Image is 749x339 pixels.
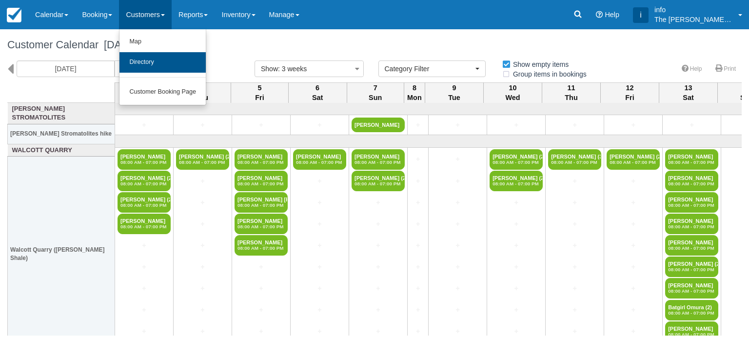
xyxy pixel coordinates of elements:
[352,326,405,337] a: +
[431,305,484,315] a: +
[665,192,718,213] a: [PERSON_NAME]08:00 AM - 07:00 PM
[179,160,226,165] em: 08:00 AM - 07:00 PM
[99,39,179,51] span: [DATE] - [DATE]
[710,62,742,76] a: Print
[10,146,113,155] a: Walcott Quarry
[410,283,426,294] a: +
[10,104,113,122] a: [PERSON_NAME] Stromatolites
[237,160,285,165] em: 08:00 AM - 07:00 PM
[176,326,229,337] a: +
[484,82,542,103] th: 10 Wed
[118,305,171,315] a: +
[120,160,168,165] em: 08:00 AM - 07:00 PM
[235,326,288,337] a: +
[431,120,484,130] a: +
[502,57,575,72] label: Show empty items
[235,171,288,191] a: [PERSON_NAME]08:00 AM - 07:00 PM
[665,278,718,299] a: [PERSON_NAME]08:00 AM - 07:00 PM
[607,219,660,229] a: +
[385,64,473,74] span: Category Filter
[659,82,718,103] th: 13 Sat
[665,120,718,130] a: +
[431,219,484,229] a: +
[352,283,405,294] a: +
[293,283,346,294] a: +
[665,171,718,191] a: [PERSON_NAME]08:00 AM - 07:00 PM
[8,124,115,144] th: [PERSON_NAME] Stromatolites hike
[607,326,660,337] a: +
[176,283,229,294] a: +
[235,235,288,256] a: [PERSON_NAME]08:00 AM - 07:00 PM
[607,176,660,186] a: +
[668,160,715,165] em: 08:00 AM - 07:00 PM
[490,240,543,251] a: +
[119,52,206,73] a: Directory
[665,149,718,170] a: [PERSON_NAME]08:00 AM - 07:00 PM
[352,219,405,229] a: +
[665,257,718,277] a: [PERSON_NAME] (2)08:00 AM - 07:00 PM
[665,235,718,256] a: [PERSON_NAME]08:00 AM - 07:00 PM
[261,65,278,73] span: Show
[278,65,307,73] span: : 3 weeks
[410,198,426,208] a: +
[352,198,405,208] a: +
[118,171,171,191] a: [PERSON_NAME] (2)08:00 AM - 07:00 PM
[490,149,543,170] a: [PERSON_NAME] (2)08:00 AM - 07:00 PM
[633,7,649,23] div: i
[347,82,404,103] th: 7 Sun
[355,181,402,187] em: 08:00 AM - 07:00 PM
[431,198,484,208] a: +
[410,262,426,272] a: +
[293,149,346,170] a: [PERSON_NAME]08:00 AM - 07:00 PM
[548,198,601,208] a: +
[118,214,171,234] a: [PERSON_NAME]08:00 AM - 07:00 PM
[410,219,426,229] a: +
[7,39,742,51] h1: Customer Calendar
[176,305,229,315] a: +
[7,8,21,22] img: checkfront-main-nav-mini-logo.png
[235,262,288,272] a: +
[431,240,484,251] a: +
[668,332,715,338] em: 08:00 AM - 07:00 PM
[355,160,402,165] em: 08:00 AM - 07:00 PM
[119,32,206,52] a: Map
[235,283,288,294] a: +
[296,160,343,165] em: 08:00 AM - 07:00 PM
[502,67,593,81] label: Group items in bookings
[255,60,364,77] button: Show: 3 weeks
[548,120,601,130] a: +
[668,224,715,230] em: 08:00 AM - 07:00 PM
[607,240,660,251] a: +
[352,240,405,251] a: +
[293,305,346,315] a: +
[410,154,426,164] a: +
[118,283,171,294] a: +
[410,305,426,315] a: +
[493,160,540,165] em: 08:00 AM - 07:00 PM
[601,82,659,103] th: 12 Fri
[607,283,660,294] a: +
[431,154,484,164] a: +
[176,198,229,208] a: +
[665,214,718,234] a: [PERSON_NAME]08:00 AM - 07:00 PM
[607,149,660,170] a: [PERSON_NAME] (2)08:00 AM - 07:00 PM
[176,176,229,186] a: +
[431,176,484,186] a: +
[605,11,619,19] span: Help
[118,326,171,337] a: +
[293,120,346,130] a: +
[293,176,346,186] a: +
[490,326,543,337] a: +
[668,202,715,208] em: 08:00 AM - 07:00 PM
[176,219,229,229] a: +
[293,198,346,208] a: +
[654,5,732,15] p: info
[118,240,171,251] a: +
[502,60,576,67] span: Show empty items
[235,305,288,315] a: +
[410,120,426,130] a: +
[607,198,660,208] a: +
[119,29,206,105] ul: Customers
[352,149,405,170] a: [PERSON_NAME]08:00 AM - 07:00 PM
[668,245,715,251] em: 08:00 AM - 07:00 PM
